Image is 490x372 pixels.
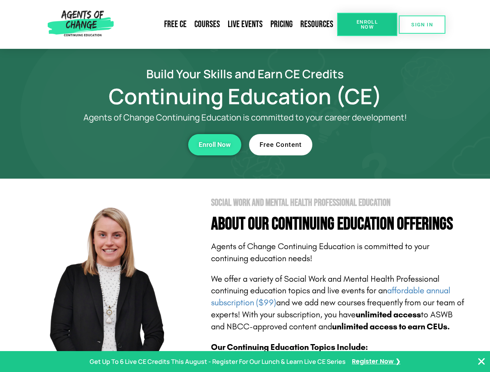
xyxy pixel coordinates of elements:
[199,141,231,148] span: Enroll Now
[296,15,337,33] a: Resources
[24,68,466,79] h2: Build Your Skills and Earn CE Credits
[224,15,267,33] a: Live Events
[24,87,466,105] h1: Continuing Education (CE)
[350,19,385,29] span: Enroll Now
[352,356,400,367] a: Register Now ❯
[332,322,450,332] b: unlimited access to earn CEUs.
[211,342,368,352] b: Our Continuing Education Topics Include:
[337,13,397,36] a: Enroll Now
[90,356,346,367] p: Get Up To 6 Live CE Credits This August - Register For Our Lunch & Learn Live CE Series
[211,198,466,208] h2: Social Work and Mental Health Professional Education
[249,134,312,155] a: Free Content
[411,22,433,27] span: SIGN IN
[260,141,302,148] span: Free Content
[160,15,190,33] a: Free CE
[211,241,429,263] span: Agents of Change Continuing Education is committed to your continuing education needs!
[188,134,241,155] a: Enroll Now
[190,15,224,33] a: Courses
[267,15,296,33] a: Pricing
[356,310,421,320] b: unlimited access
[211,215,466,233] h4: About Our Continuing Education Offerings
[399,15,445,34] a: SIGN IN
[117,15,337,33] nav: Menu
[55,113,435,122] p: Agents of Change Continuing Education is committed to your career development!
[211,273,466,333] p: We offer a variety of Social Work and Mental Health Professional continuing education topics and ...
[477,357,486,366] button: Close Banner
